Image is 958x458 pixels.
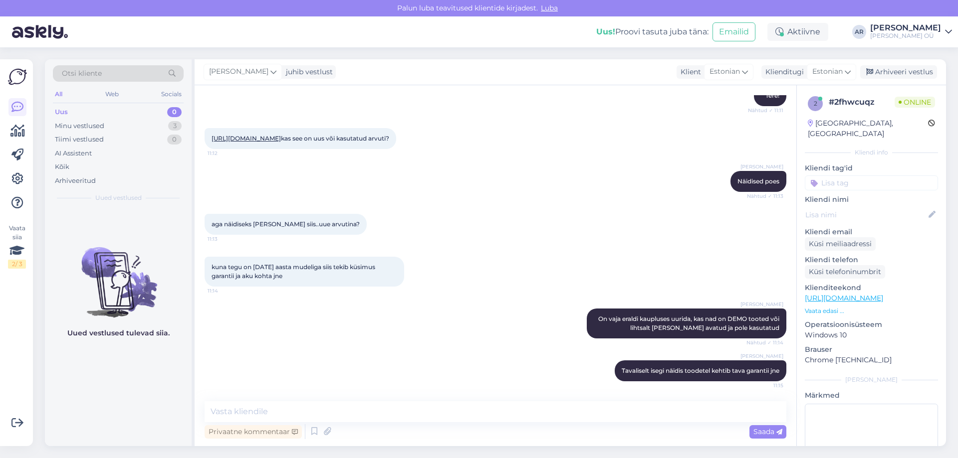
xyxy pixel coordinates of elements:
p: Kliendi email [805,227,938,237]
span: kas see on uus või kasutatud arvuti? [212,135,389,142]
b: Uus! [596,27,615,36]
div: Minu vestlused [55,121,104,131]
span: On vaja eraldi kaupluses uurida, kas nad on DEMO tooted või lihtsalt [PERSON_NAME] avatud ja pole... [598,315,781,331]
input: Lisa tag [805,175,938,190]
p: Kliendi nimi [805,194,938,205]
span: [PERSON_NAME] [740,301,783,308]
div: AR [852,25,866,39]
p: Klienditeekond [805,283,938,293]
div: Vaata siia [8,224,26,269]
span: aga näidiseks [PERSON_NAME] siis..uue arvutina? [212,220,360,228]
div: AI Assistent [55,149,92,158]
div: [PERSON_NAME] OÜ [870,32,941,40]
img: No chats [45,229,192,319]
div: 0 [167,135,182,145]
a: [URL][DOMAIN_NAME] [212,135,281,142]
span: [PERSON_NAME] [740,352,783,360]
span: [PERSON_NAME] [209,66,268,77]
span: [PERSON_NAME] [740,163,783,170]
div: # 2fhwcuqz [829,96,895,108]
p: Chrome [TECHNICAL_ID] [805,355,938,365]
div: [PERSON_NAME] [805,375,938,384]
div: 0 [167,107,182,117]
div: [PERSON_NAME] [870,24,941,32]
span: Näidised poes [737,177,779,185]
p: Windows 10 [805,330,938,340]
span: 11:14 [208,287,245,295]
p: Operatsioonisüsteem [805,319,938,330]
div: Privaatne kommentaar [205,425,302,439]
p: Kliendi tag'id [805,163,938,173]
div: [GEOGRAPHIC_DATA], [GEOGRAPHIC_DATA] [808,118,928,139]
div: All [53,88,64,101]
p: Brauser [805,344,938,355]
div: Arhiveeri vestlus [860,65,937,79]
button: Emailid [713,22,755,41]
span: Luba [538,3,561,12]
div: juhib vestlust [282,67,333,77]
img: Askly Logo [8,67,27,86]
div: Arhiveeritud [55,176,96,186]
div: Kliendi info [805,148,938,157]
span: Tavaliselt isegi näidis toodetel kehtib tava garantii jne [622,367,779,374]
span: 11:13 [208,235,245,243]
span: Estonian [710,66,740,77]
div: Web [103,88,121,101]
div: Klienditugi [761,67,804,77]
span: Online [895,97,935,108]
span: 11:15 [746,382,783,389]
p: Uued vestlused tulevad siia. [67,328,170,338]
div: Uus [55,107,68,117]
p: Vaata edasi ... [805,306,938,315]
div: Socials [159,88,184,101]
span: 2 [814,100,817,107]
div: Aktiivne [767,23,828,41]
span: 11:12 [208,150,245,157]
span: Estonian [812,66,843,77]
div: Kõik [55,162,69,172]
span: Nähtud ✓ 11:14 [746,339,783,346]
span: Uued vestlused [95,193,142,202]
div: Küsi telefoninumbrit [805,265,885,279]
input: Lisa nimi [805,209,927,220]
span: kuna tegu on [DATE] aasta mudeliga siis tekib küsimus garantii ja aku kohta jne [212,263,377,280]
div: Küsi meiliaadressi [805,237,876,251]
div: 3 [168,121,182,131]
p: Märkmed [805,390,938,401]
a: [PERSON_NAME][PERSON_NAME] OÜ [870,24,952,40]
span: Saada [753,427,782,436]
span: Nähtud ✓ 11:11 [746,107,783,114]
a: [URL][DOMAIN_NAME] [805,294,883,303]
div: 2 / 3 [8,260,26,269]
span: Nähtud ✓ 11:13 [746,192,783,200]
div: Tiimi vestlused [55,135,104,145]
span: Tere! [765,92,779,99]
div: Klient [677,67,701,77]
span: Otsi kliente [62,68,102,79]
div: Proovi tasuta juba täna: [596,26,709,38]
p: Kliendi telefon [805,255,938,265]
